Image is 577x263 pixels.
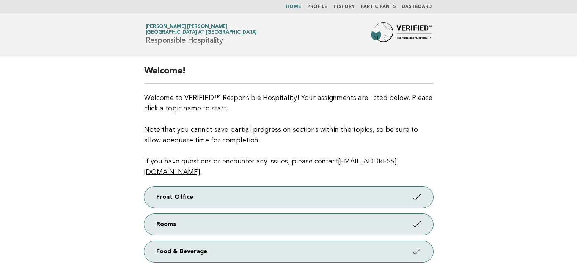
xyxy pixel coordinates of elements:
[146,24,257,35] a: [PERSON_NAME] [PERSON_NAME][GEOGRAPHIC_DATA] at [GEOGRAPHIC_DATA]
[144,241,433,262] a: Food & Beverage
[144,93,433,177] p: Welcome to VERIFIED™ Responsible Hospitality! Your assignments are listed below. Please click a t...
[333,5,355,9] a: History
[402,5,432,9] a: Dashboard
[146,25,257,44] h1: Responsible Hospitality
[286,5,301,9] a: Home
[146,30,257,35] span: [GEOGRAPHIC_DATA] at [GEOGRAPHIC_DATA]
[361,5,396,9] a: Participants
[144,187,433,208] a: Front Office
[144,214,433,235] a: Rooms
[307,5,327,9] a: Profile
[144,65,433,84] h2: Welcome!
[371,22,432,47] img: Forbes Travel Guide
